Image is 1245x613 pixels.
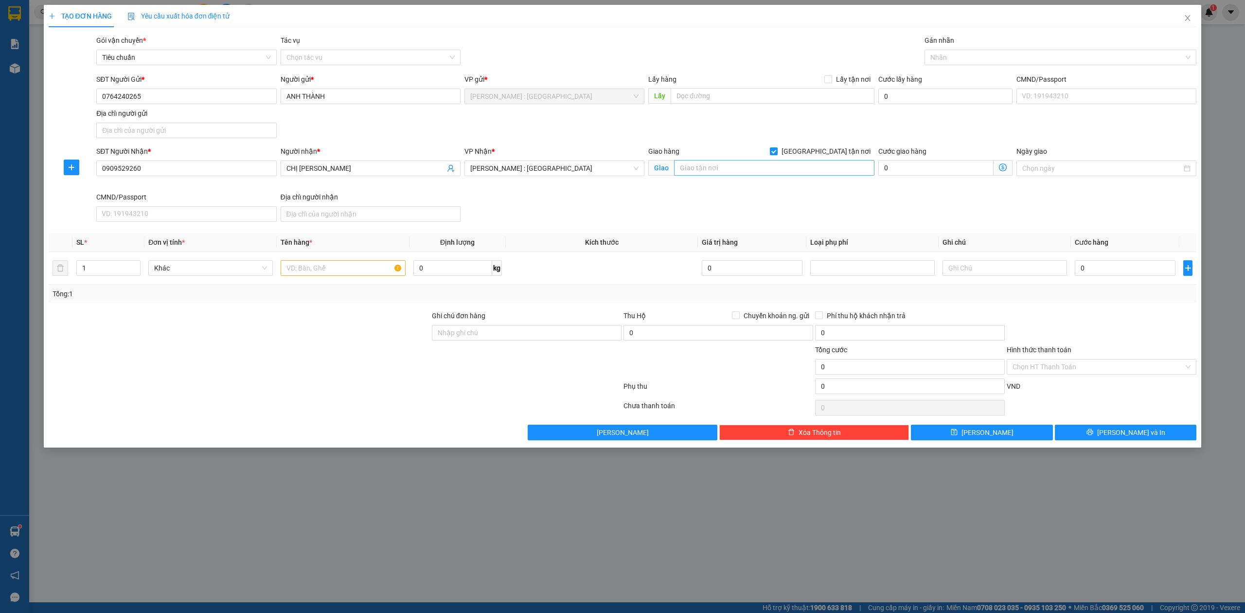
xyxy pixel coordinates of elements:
[648,160,674,176] span: Giao
[702,238,738,246] span: Giá trị hàng
[622,381,814,398] div: Phụ thu
[806,233,939,252] th: Loại phụ phí
[788,429,795,436] span: delete
[597,427,649,438] span: [PERSON_NAME]
[999,163,1007,171] span: dollar-circle
[622,400,814,417] div: Chưa thanh toán
[1184,14,1192,22] span: close
[702,260,802,276] input: 0
[154,261,267,275] span: Khác
[878,160,994,176] input: Cước giao hàng
[27,33,52,41] strong: CSKH:
[61,19,196,30] span: Ngày in phiếu: 19:17 ngày
[96,123,276,138] input: Địa chỉ của người gửi
[778,146,874,157] span: [GEOGRAPHIC_DATA] tận nơi
[65,4,193,18] strong: PHIẾU DÁN LÊN HÀNG
[815,346,847,354] span: Tổng cước
[939,233,1071,252] th: Ghi chú
[961,427,1014,438] span: [PERSON_NAME]
[878,89,1013,104] input: Cước lấy hàng
[281,146,461,157] div: Người nhận
[464,74,644,85] div: VP gửi
[1055,425,1197,440] button: printer[PERSON_NAME] và In
[432,312,485,320] label: Ghi chú đơn hàng
[96,108,276,119] div: Địa chỉ người gửi
[623,312,646,320] span: Thu Hộ
[102,50,270,65] span: Tiêu chuẩn
[648,88,671,104] span: Lấy
[4,59,147,72] span: Mã đơn: KQ121210250018
[648,75,676,83] span: Lấy hàng
[96,146,276,157] div: SĐT Người Nhận
[76,238,84,246] span: SL
[1174,5,1201,32] button: Close
[925,36,954,44] label: Gán nhãn
[127,13,135,20] img: icon
[49,12,112,20] span: TẠO ĐƠN HÀNG
[1022,163,1182,174] input: Ngày giao
[127,12,230,20] span: Yêu cầu xuất hóa đơn điện tử
[281,206,461,222] input: Địa chỉ của người nhận
[96,74,276,85] div: SĐT Người Gửi
[951,429,958,436] span: save
[49,13,55,19] span: plus
[148,238,185,246] span: Đơn vị tính
[878,147,926,155] label: Cước giao hàng
[96,192,276,202] div: CMND/Passport
[585,238,619,246] span: Kích thước
[1007,346,1071,354] label: Hình thức thanh toán
[799,427,841,438] span: Xóa Thông tin
[281,238,312,246] span: Tên hàng
[96,36,146,44] span: Gói vận chuyển
[281,260,405,276] input: VD: Bàn, Ghế
[1097,427,1165,438] span: [PERSON_NAME] và In
[671,88,874,104] input: Dọc đường
[1184,264,1192,272] span: plus
[674,160,874,176] input: Giao tận nơi
[528,425,717,440] button: [PERSON_NAME]
[4,33,74,50] span: [PHONE_NUMBER]
[740,310,813,321] span: Chuyển khoản ng. gửi
[53,288,480,299] div: Tổng: 1
[64,163,79,171] span: plus
[1183,260,1192,276] button: plus
[1086,429,1093,436] span: printer
[878,75,922,83] label: Cước lấy hàng
[281,36,300,44] label: Tác vụ
[1075,238,1108,246] span: Cước hàng
[281,74,461,85] div: Người gửi
[432,325,622,341] input: Ghi chú đơn hàng
[470,161,639,176] span: Hồ Chí Minh : Kho Quận 12
[64,160,79,175] button: plus
[492,260,502,276] span: kg
[1016,74,1196,85] div: CMND/Passport
[648,147,679,155] span: Giao hàng
[832,74,874,85] span: Lấy tận nơi
[719,425,909,440] button: deleteXóa Thông tin
[85,33,178,51] span: CÔNG TY TNHH CHUYỂN PHÁT NHANH BẢO AN
[440,238,475,246] span: Định lượng
[470,89,639,104] span: Hồ Chí Minh : Kho Quận 12
[447,164,455,172] span: user-add
[1016,147,1047,155] label: Ngày giao
[823,310,909,321] span: Phí thu hộ khách nhận trả
[281,192,461,202] div: Địa chỉ người nhận
[53,260,68,276] button: delete
[1007,382,1020,390] span: VND
[943,260,1067,276] input: Ghi Chú
[464,147,492,155] span: VP Nhận
[911,425,1053,440] button: save[PERSON_NAME]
